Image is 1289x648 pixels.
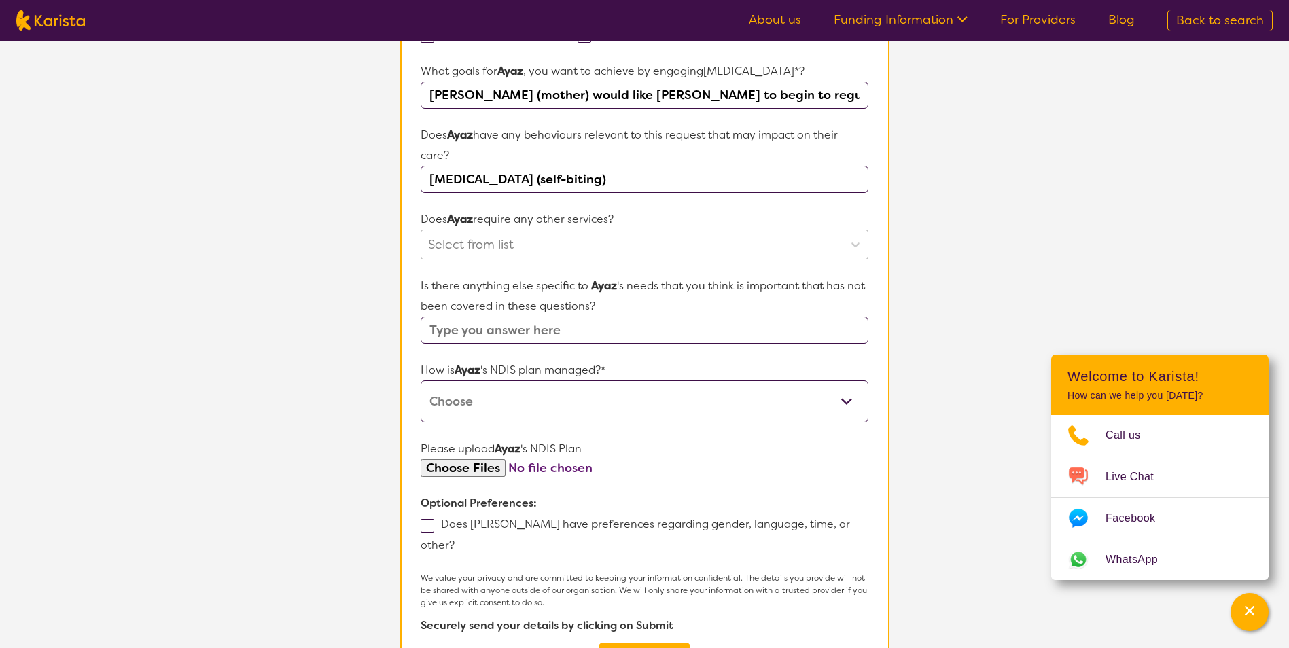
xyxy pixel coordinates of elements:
[1106,508,1171,528] span: Facebook
[1176,12,1264,29] span: Back to search
[834,12,968,28] a: Funding Information
[1231,593,1269,631] button: Channel Menu
[421,125,868,166] p: Does have any behaviours relevant to this request that may impact on their care?
[421,317,868,344] input: Type you answer here
[421,276,868,317] p: Is there anything else specific to 's needs that you think is important that has not been covered...
[421,166,868,193] input: Please briefly explain
[447,128,473,142] strong: Ayaz
[421,572,868,609] p: We value your privacy and are committed to keeping your information confidential. The details you...
[421,27,578,41] label: Other (type in diagnosis)
[1167,10,1273,31] a: Back to search
[421,496,537,510] b: Optional Preferences:
[591,278,617,293] strong: Ayaz
[1106,467,1170,487] span: Live Chat
[1051,355,1269,580] div: Channel Menu
[421,360,868,380] p: How is 's NDIS plan managed?*
[421,209,868,230] p: Does require any other services?
[1051,539,1269,580] a: Web link opens in a new tab.
[1067,390,1252,401] p: How can we help you [DATE]?
[421,618,673,632] b: Securely send your details by clicking on Submit
[1067,368,1252,384] h2: Welcome to Karista!
[495,442,520,456] strong: Ayaz
[497,64,523,78] strong: Ayaz
[1108,12,1135,28] a: Blog
[578,27,670,41] label: I don't know
[421,61,868,82] p: What goals for , you want to achieve by engaging [MEDICAL_DATA] *?
[421,82,868,109] input: Type you answer here
[1106,425,1157,446] span: Call us
[447,212,473,226] strong: Ayaz
[1051,415,1269,580] ul: Choose channel
[1106,550,1174,570] span: WhatsApp
[455,363,480,377] strong: Ayaz
[749,12,801,28] a: About us
[421,439,868,459] p: Please upload 's NDIS Plan
[1000,12,1076,28] a: For Providers
[421,517,850,552] label: Does [PERSON_NAME] have preferences regarding gender, language, time, or other?
[16,10,85,31] img: Karista logo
